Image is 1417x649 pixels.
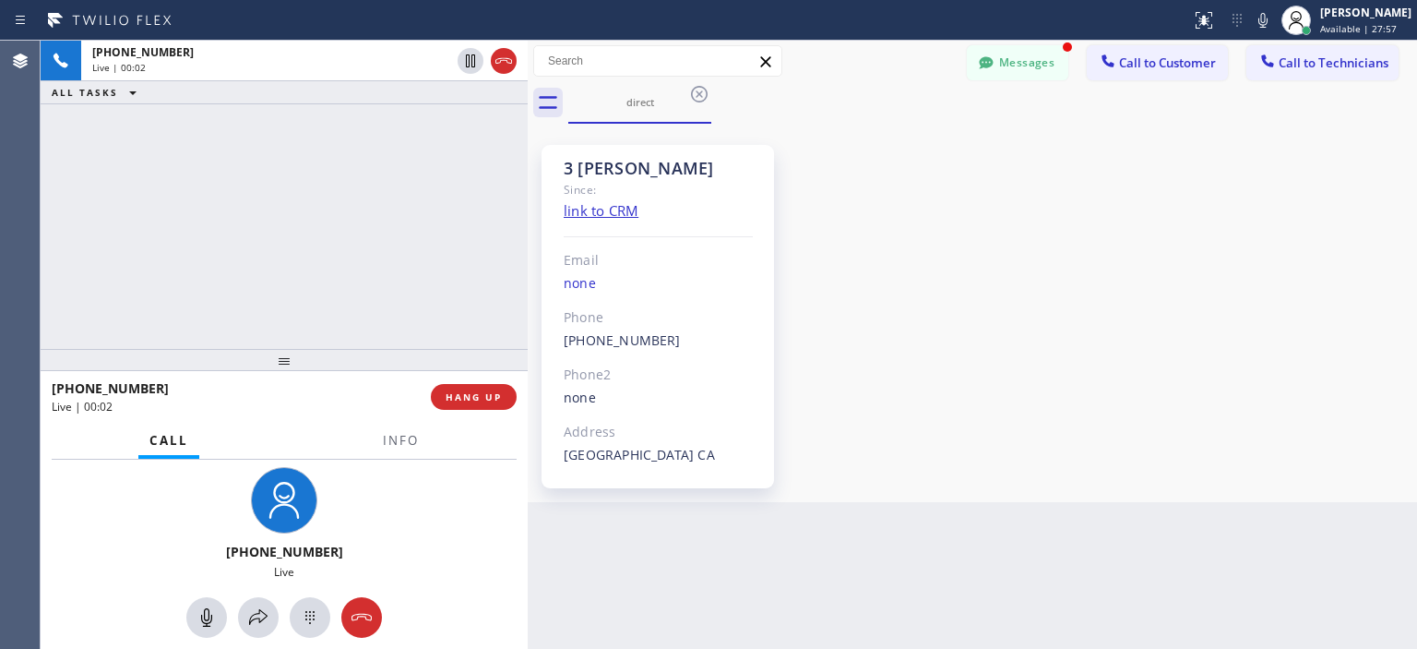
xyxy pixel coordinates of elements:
span: Call [149,432,188,449]
span: Live [274,564,294,580]
button: Open directory [238,597,279,638]
button: Hold Customer [458,48,483,74]
button: Hang up [341,597,382,638]
span: HANG UP [446,391,502,403]
span: Live | 00:02 [92,61,146,74]
button: HANG UP [431,384,517,410]
button: Open dialpad [290,597,330,638]
span: [PHONE_NUMBER] [226,543,343,560]
button: Hold Customer [270,594,298,621]
button: Hang up [491,48,517,74]
div: 3 [PERSON_NAME] [564,158,753,179]
a: link to CRM [564,201,638,220]
div: [PERSON_NAME] [1320,5,1411,20]
button: Call to Customer [1087,45,1228,80]
span: ALL TASKS [52,86,118,99]
span: Info [383,432,419,449]
div: [GEOGRAPHIC_DATA] CA [564,445,753,466]
span: Live | 00:02 [52,399,113,415]
button: Call to Technicians [1246,45,1399,80]
a: [PHONE_NUMBER] [564,331,681,349]
div: Email [564,250,753,271]
span: [PHONE_NUMBER] [52,379,169,397]
span: Call to Customer [1119,54,1216,71]
button: Call [138,423,199,459]
div: Phone [564,307,753,329]
input: Search [534,46,781,76]
div: Phone2 [564,365,753,386]
div: Since: [564,179,753,200]
span: [PHONE_NUMBER] [92,44,194,60]
button: Info [372,423,430,459]
div: Address [564,422,753,443]
span: Call to Technicians [1279,54,1388,71]
span: Available | 27:57 [1320,22,1397,35]
button: Mute [1250,7,1276,33]
div: none [564,388,753,409]
button: ALL TASKS [41,81,155,103]
div: direct [570,95,709,109]
button: Mute [186,597,227,638]
div: none [564,273,753,294]
button: Messages [967,45,1068,80]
